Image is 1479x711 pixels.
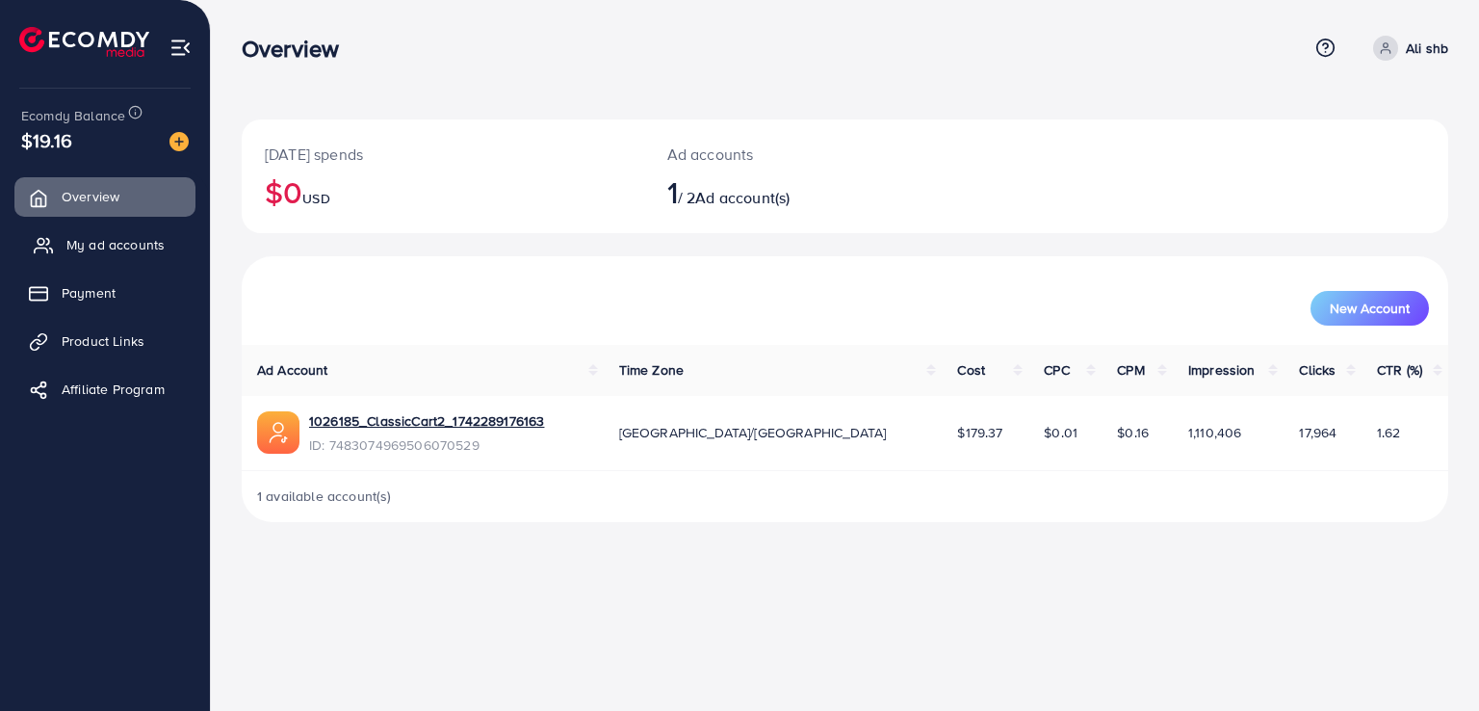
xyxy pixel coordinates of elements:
[1310,291,1429,326] button: New Account
[257,487,392,506] span: 1 available account(s)
[667,143,922,166] p: Ad accounts
[14,322,195,360] a: Product Links
[1397,624,1465,697] iframe: Chat
[169,37,192,59] img: menu
[1044,423,1077,442] span: $0.01
[62,283,116,303] span: Payment
[1117,360,1144,380] span: CPM
[619,423,887,442] span: [GEOGRAPHIC_DATA]/[GEOGRAPHIC_DATA]
[14,274,195,312] a: Payment
[1330,302,1410,315] span: New Account
[667,170,678,214] span: 1
[169,132,189,151] img: image
[1299,360,1336,380] span: Clicks
[302,189,329,208] span: USD
[242,35,354,63] h3: Overview
[1377,360,1422,380] span: CTR (%)
[257,360,328,380] span: Ad Account
[1117,423,1149,442] span: $0.16
[14,225,195,264] a: My ad accounts
[62,331,144,351] span: Product Links
[265,173,621,210] h2: $0
[1299,423,1336,442] span: 17,964
[695,187,790,208] span: Ad account(s)
[1406,37,1448,60] p: Ali shb
[62,380,165,399] span: Affiliate Program
[957,360,985,380] span: Cost
[265,143,621,166] p: [DATE] spends
[1365,36,1448,61] a: Ali shb
[21,106,125,125] span: Ecomdy Balance
[19,27,149,57] img: logo
[66,235,165,254] span: My ad accounts
[667,173,922,210] h2: / 2
[1377,423,1401,442] span: 1.62
[1188,423,1241,442] span: 1,110,406
[62,187,119,206] span: Overview
[14,370,195,408] a: Affiliate Program
[957,423,1002,442] span: $179.37
[21,126,72,154] span: $19.16
[619,360,684,380] span: Time Zone
[1188,360,1256,380] span: Impression
[14,177,195,216] a: Overview
[309,411,544,431] a: 1026185_ClassicCart2_1742289176163
[257,411,299,454] img: ic-ads-acc.e4c84228.svg
[309,435,544,455] span: ID: 7483074969506070529
[1044,360,1069,380] span: CPC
